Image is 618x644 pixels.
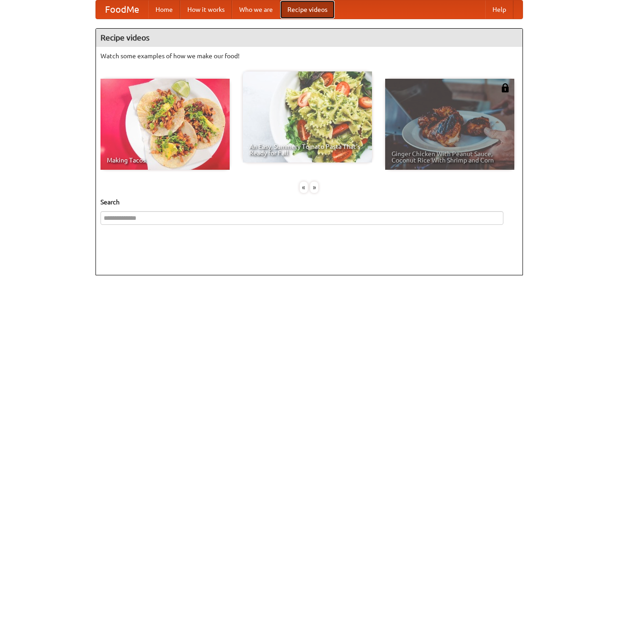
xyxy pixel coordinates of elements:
span: An Easy, Summery Tomato Pasta That's Ready for Fall [249,143,366,156]
img: 483408.png [501,83,510,92]
div: » [310,182,318,193]
a: Home [148,0,180,19]
a: An Easy, Summery Tomato Pasta That's Ready for Fall [243,71,372,162]
a: Making Tacos [100,79,230,170]
h5: Search [100,198,518,207]
a: Who we are [232,0,280,19]
span: Making Tacos [107,157,223,163]
a: FoodMe [96,0,148,19]
a: Recipe videos [280,0,335,19]
h4: Recipe videos [96,29,523,47]
p: Watch some examples of how we make our food! [100,51,518,61]
a: How it works [180,0,232,19]
div: « [300,182,308,193]
a: Help [485,0,513,19]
